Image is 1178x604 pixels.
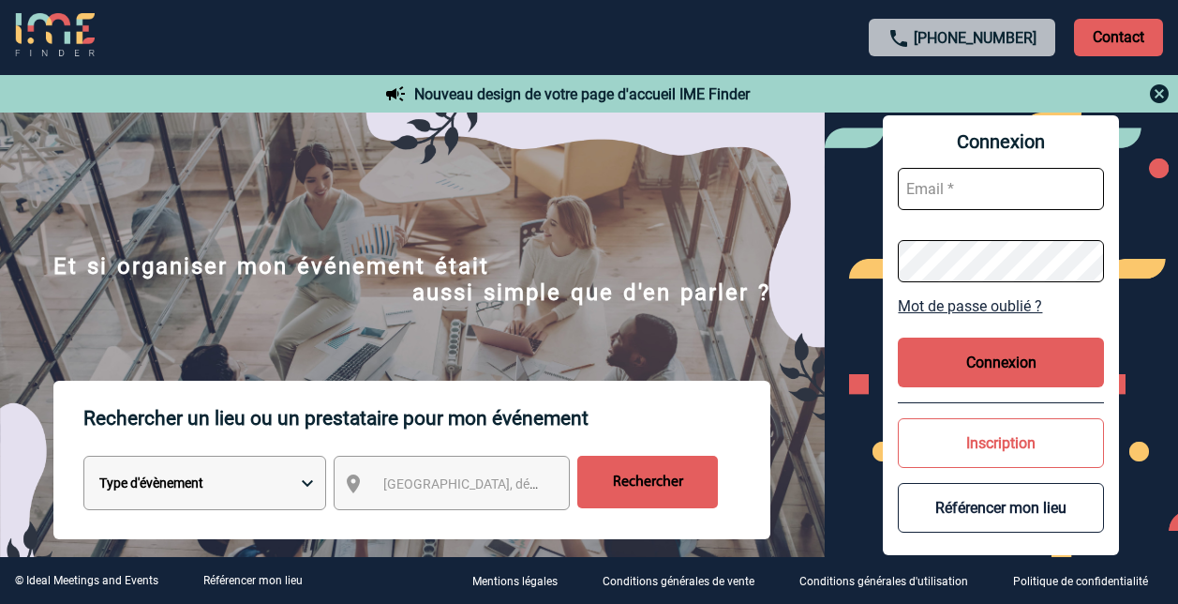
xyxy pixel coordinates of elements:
button: Inscription [898,418,1104,468]
a: Mentions légales [457,572,588,590]
span: [GEOGRAPHIC_DATA], département, région... [383,476,644,491]
p: Contact [1074,19,1163,56]
p: Mentions légales [472,576,558,589]
a: Politique de confidentialité [998,572,1178,590]
img: call-24-px.png [887,27,910,50]
p: Conditions générales de vente [603,576,754,589]
p: Conditions générales d'utilisation [799,576,968,589]
div: © Ideal Meetings and Events [15,574,158,587]
a: [PHONE_NUMBER] [914,29,1036,47]
a: Mot de passe oublié ? [898,297,1104,315]
a: Conditions générales de vente [588,572,784,590]
button: Référencer mon lieu [898,483,1104,533]
button: Connexion [898,338,1104,387]
a: Conditions générales d'utilisation [784,572,998,590]
p: Politique de confidentialité [1013,576,1148,589]
a: Référencer mon lieu [203,574,303,587]
input: Email * [898,168,1104,210]
p: Rechercher un lieu ou un prestataire pour mon événement [83,381,770,456]
input: Rechercher [577,456,718,508]
span: Connexion [898,130,1104,153]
